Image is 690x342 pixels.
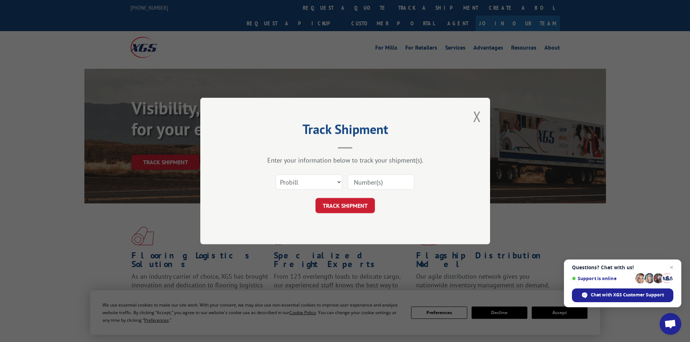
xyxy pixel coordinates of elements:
[572,265,673,270] span: Questions? Chat with us!
[315,198,375,213] button: TRACK SHIPMENT
[572,288,673,302] div: Chat with XGS Customer Support
[667,263,676,272] span: Close chat
[473,107,481,126] button: Close modal
[572,276,633,281] span: Support is online
[237,124,454,138] h2: Track Shipment
[660,313,681,335] div: Open chat
[591,292,664,298] span: Chat with XGS Customer Support
[348,174,414,190] input: Number(s)
[237,156,454,164] div: Enter your information below to track your shipment(s).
